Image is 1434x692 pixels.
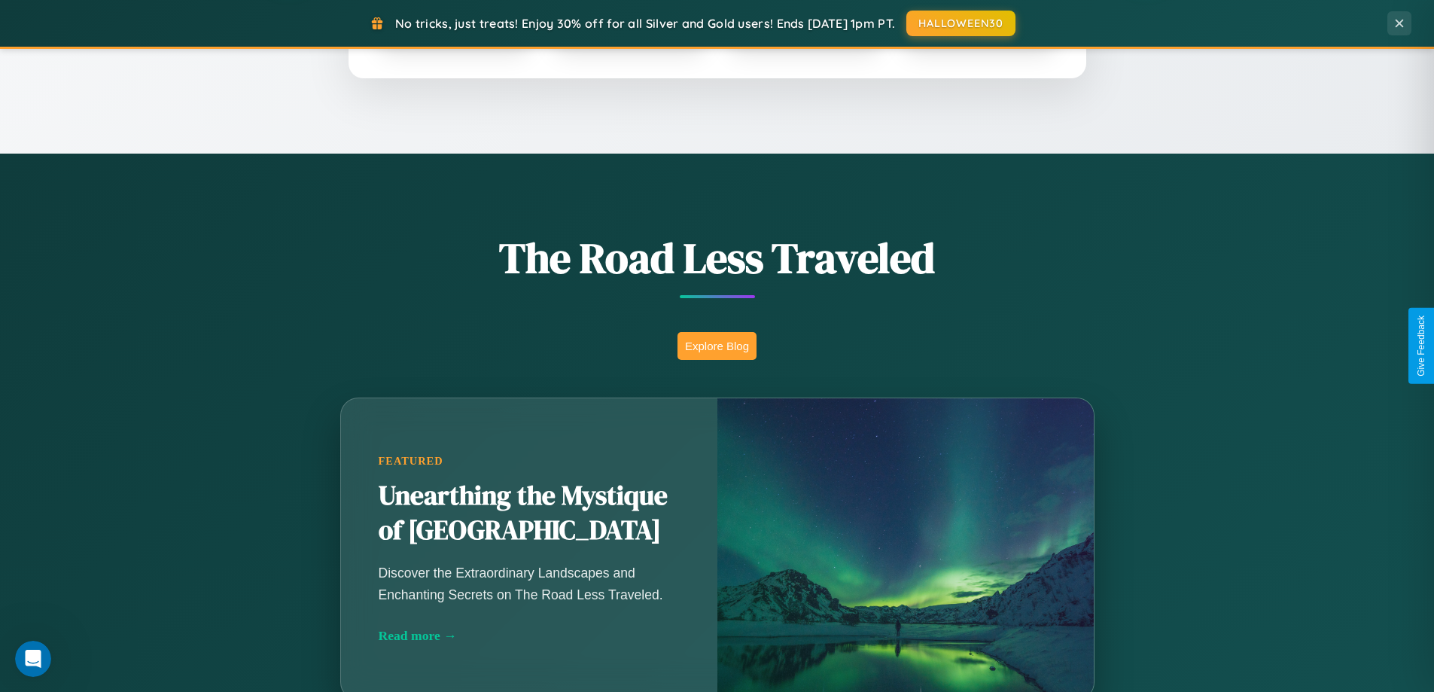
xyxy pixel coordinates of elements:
p: Discover the Extraordinary Landscapes and Enchanting Secrets on The Road Less Traveled. [379,562,680,605]
button: HALLOWEEN30 [906,11,1015,36]
h2: Unearthing the Mystique of [GEOGRAPHIC_DATA] [379,479,680,548]
span: No tricks, just treats! Enjoy 30% off for all Silver and Gold users! Ends [DATE] 1pm PT. [395,16,895,31]
div: Read more → [379,628,680,644]
div: Featured [379,455,680,468]
iframe: Intercom live chat [15,641,51,677]
h1: The Road Less Traveled [266,229,1169,287]
div: Give Feedback [1416,316,1426,376]
button: Explore Blog [677,332,757,360]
